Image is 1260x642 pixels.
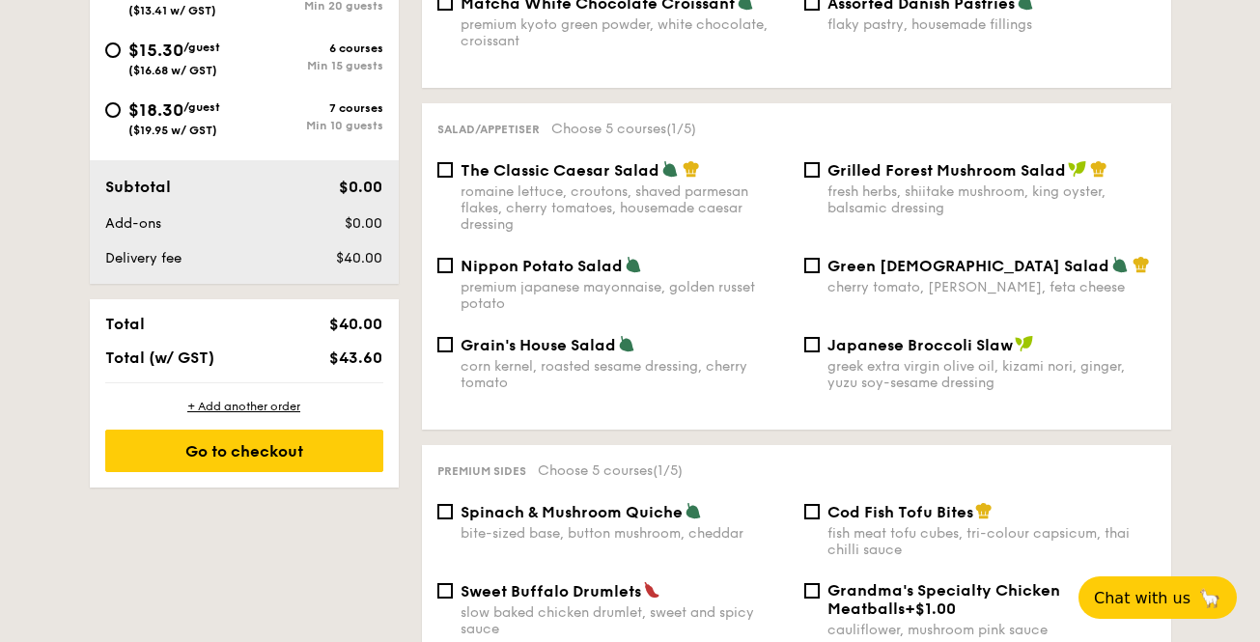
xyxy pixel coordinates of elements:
[461,161,659,180] span: The Classic Caesar Salad
[437,504,453,519] input: Spinach & Mushroom Quichebite-sized base, button mushroom, cheddar
[1090,160,1107,178] img: icon-chef-hat.a58ddaea.svg
[339,178,382,196] span: $0.00
[1068,160,1087,178] img: icon-vegan.f8ff3823.svg
[105,178,171,196] span: Subtotal
[827,183,1156,216] div: fresh herbs, shiitake mushroom, king oyster, balsamic dressing
[461,336,616,354] span: Grain's House Salad
[437,162,453,178] input: The Classic Caesar Saladromaine lettuce, croutons, shaved parmesan flakes, cherry tomatoes, house...
[437,258,453,273] input: Nippon Potato Saladpremium japanese mayonnaise, golden russet potato
[461,503,683,521] span: Spinach & Mushroom Quiche
[329,349,382,367] span: $43.60
[625,256,642,273] img: icon-vegetarian.fe4039eb.svg
[105,399,383,414] div: + Add another order
[244,59,383,72] div: Min 15 guests
[128,4,216,17] span: ($13.41 w/ GST)
[437,337,453,352] input: Grain's House Saladcorn kernel, roasted sesame dressing, cherry tomato
[1133,256,1150,273] img: icon-chef-hat.a58ddaea.svg
[461,525,789,542] div: bite-sized base, button mushroom, cheddar
[105,430,383,472] div: Go to checkout
[461,16,789,49] div: premium kyoto green powder, white chocolate, croissant
[827,622,1156,638] div: cauliflower, mushroom pink sauce
[437,464,526,478] span: Premium sides
[128,64,217,77] span: ($16.68 w/ GST)
[538,462,683,479] span: Choose 5 courses
[551,121,696,137] span: Choose 5 courses
[128,124,217,137] span: ($19.95 w/ GST)
[666,121,696,137] span: (1/5)
[827,503,973,521] span: Cod Fish Tofu Bites
[1094,589,1190,607] span: Chat with us
[653,462,683,479] span: (1/5)
[105,250,182,266] span: Delivery fee
[105,315,145,333] span: Total
[804,162,820,178] input: Grilled Forest Mushroom Saladfresh herbs, shiitake mushroom, king oyster, balsamic dressing
[345,215,382,232] span: $0.00
[105,42,121,58] input: $15.30/guest($16.68 w/ GST)6 coursesMin 15 guests
[804,337,820,352] input: Japanese Broccoli Slawgreek extra virgin olive oil, kizami nori, ginger, yuzu soy-sesame dressing
[461,582,641,600] span: Sweet Buffalo Drumlets
[437,583,453,599] input: Sweet Buffalo Drumletsslow baked chicken drumlet, sweet and spicy sauce
[1015,335,1034,352] img: icon-vegan.f8ff3823.svg
[1198,587,1221,609] span: 🦙
[461,604,789,637] div: slow baked chicken drumlet, sweet and spicy sauce
[105,215,161,232] span: Add-ons
[105,102,121,118] input: $18.30/guest($19.95 w/ GST)7 coursesMin 10 guests
[661,160,679,178] img: icon-vegetarian.fe4039eb.svg
[329,315,382,333] span: $40.00
[827,581,1060,618] span: Grandma's Specialty Chicken Meatballs
[685,502,702,519] img: icon-vegetarian.fe4039eb.svg
[827,161,1066,180] span: Grilled Forest Mushroom Salad
[827,16,1156,33] div: flaky pastry, housemade fillings
[461,279,789,312] div: premium japanese mayonnaise, golden russet potato
[244,119,383,132] div: Min 10 guests
[827,279,1156,295] div: cherry tomato, [PERSON_NAME], feta cheese
[618,335,635,352] img: icon-vegetarian.fe4039eb.svg
[461,183,789,233] div: romaine lettuce, croutons, shaved parmesan flakes, cherry tomatoes, housemade caesar dressing
[1111,256,1129,273] img: icon-vegetarian.fe4039eb.svg
[804,504,820,519] input: Cod Fish Tofu Bitesfish meat tofu cubes, tri-colour capsicum, thai chilli sauce
[1078,576,1237,619] button: Chat with us🦙
[827,257,1109,275] span: Green [DEMOGRAPHIC_DATA] Salad
[128,99,183,121] span: $18.30
[683,160,700,178] img: icon-chef-hat.a58ddaea.svg
[183,100,220,114] span: /guest
[827,336,1013,354] span: Japanese Broccoli Slaw
[827,358,1156,391] div: greek extra virgin olive oil, kizami nori, ginger, yuzu soy-sesame dressing
[461,358,789,391] div: corn kernel, roasted sesame dressing, cherry tomato
[183,41,220,54] span: /guest
[437,123,540,136] span: Salad/Appetiser
[461,257,623,275] span: Nippon Potato Salad
[244,101,383,115] div: 7 courses
[804,583,820,599] input: Grandma's Specialty Chicken Meatballs+$1.00cauliflower, mushroom pink sauce
[975,502,993,519] img: icon-chef-hat.a58ddaea.svg
[244,42,383,55] div: 6 courses
[128,40,183,61] span: $15.30
[336,250,382,266] span: $40.00
[905,600,956,618] span: +$1.00
[827,525,1156,558] div: fish meat tofu cubes, tri-colour capsicum, thai chilli sauce
[804,258,820,273] input: Green [DEMOGRAPHIC_DATA] Saladcherry tomato, [PERSON_NAME], feta cheese
[643,581,660,599] img: icon-spicy.37a8142b.svg
[105,349,214,367] span: Total (w/ GST)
